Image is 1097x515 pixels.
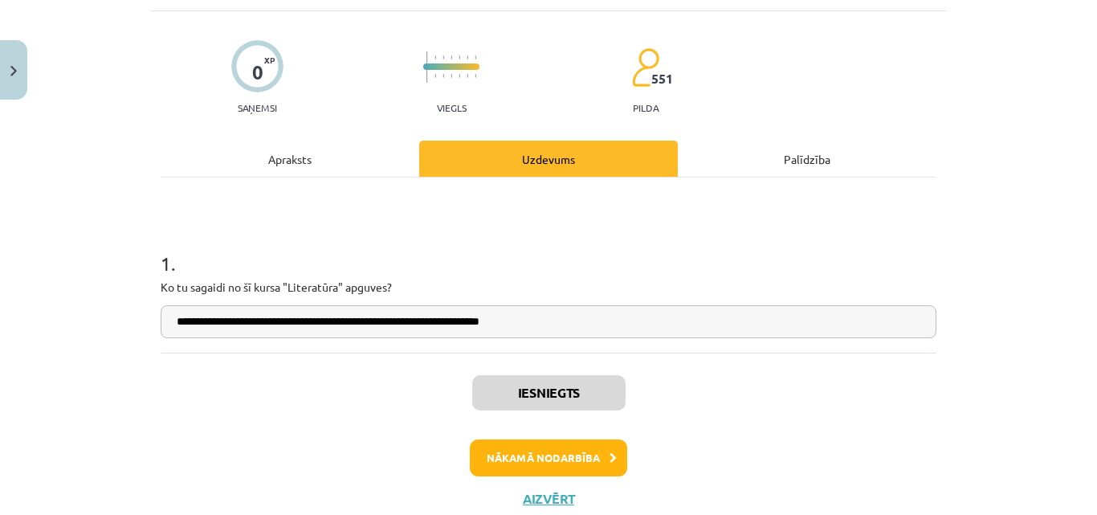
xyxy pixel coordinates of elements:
img: icon-short-line-57e1e144782c952c97e751825c79c345078a6d821885a25fce030b3d8c18986b.svg [451,55,452,59]
div: 0 [252,61,263,84]
button: Nākamā nodarbība [470,439,627,476]
img: icon-short-line-57e1e144782c952c97e751825c79c345078a6d821885a25fce030b3d8c18986b.svg [434,55,436,59]
p: Ko tu sagaidi no šī kursa "Literatūra" apguves? [161,279,936,296]
img: icon-close-lesson-0947bae3869378f0d4975bcd49f059093ad1ed9edebbc8119c70593378902aed.svg [10,66,17,76]
p: Viegls [437,102,467,113]
img: icon-short-line-57e1e144782c952c97e751825c79c345078a6d821885a25fce030b3d8c18986b.svg [467,55,468,59]
h1: 1 . [161,224,936,274]
span: XP [264,55,275,64]
img: icon-short-line-57e1e144782c952c97e751825c79c345078a6d821885a25fce030b3d8c18986b.svg [434,74,436,78]
p: pilda [633,102,659,113]
img: icon-short-line-57e1e144782c952c97e751825c79c345078a6d821885a25fce030b3d8c18986b.svg [459,55,460,59]
div: Apraksts [161,141,419,177]
button: Iesniegts [472,375,626,411]
img: icon-short-line-57e1e144782c952c97e751825c79c345078a6d821885a25fce030b3d8c18986b.svg [467,74,468,78]
img: icon-long-line-d9ea69661e0d244f92f715978eff75569469978d946b2353a9bb055b3ed8787d.svg [426,51,428,83]
img: icon-short-line-57e1e144782c952c97e751825c79c345078a6d821885a25fce030b3d8c18986b.svg [451,74,452,78]
img: students-c634bb4e5e11cddfef0936a35e636f08e4e9abd3cc4e673bd6f9a4125e45ecb1.svg [631,47,659,88]
span: 551 [651,72,673,86]
button: Aizvērt [518,491,579,507]
img: icon-short-line-57e1e144782c952c97e751825c79c345078a6d821885a25fce030b3d8c18986b.svg [459,74,460,78]
img: icon-short-line-57e1e144782c952c97e751825c79c345078a6d821885a25fce030b3d8c18986b.svg [475,74,476,78]
img: icon-short-line-57e1e144782c952c97e751825c79c345078a6d821885a25fce030b3d8c18986b.svg [442,55,444,59]
div: Palīdzība [678,141,936,177]
p: Saņemsi [231,102,283,113]
img: icon-short-line-57e1e144782c952c97e751825c79c345078a6d821885a25fce030b3d8c18986b.svg [475,55,476,59]
img: icon-short-line-57e1e144782c952c97e751825c79c345078a6d821885a25fce030b3d8c18986b.svg [442,74,444,78]
div: Uzdevums [419,141,678,177]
